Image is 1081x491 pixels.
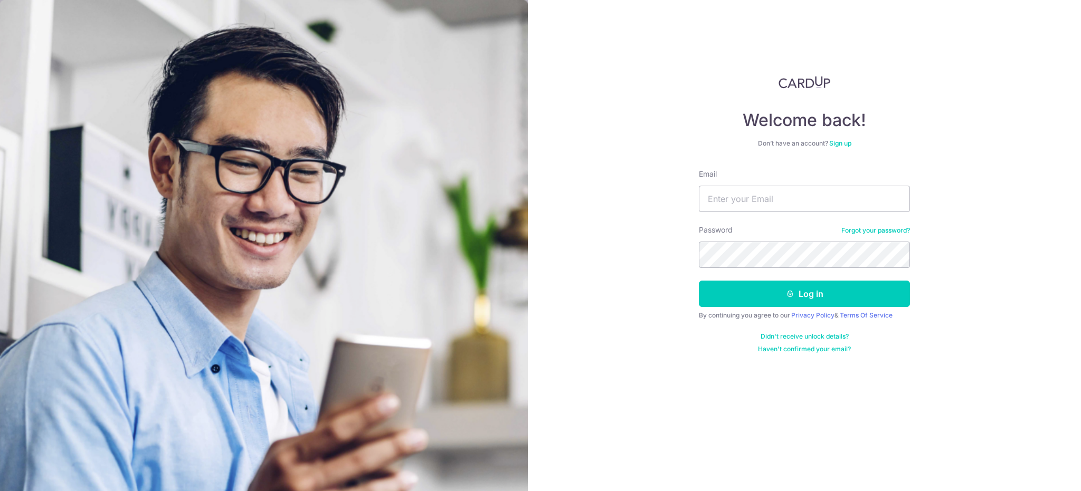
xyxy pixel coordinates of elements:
button: Log in [699,281,910,307]
div: By continuing you agree to our & [699,311,910,320]
a: Terms Of Service [840,311,893,319]
label: Email [699,169,717,179]
img: CardUp Logo [779,76,830,89]
a: Didn't receive unlock details? [761,332,849,341]
a: Sign up [829,139,851,147]
div: Don’t have an account? [699,139,910,148]
a: Privacy Policy [791,311,835,319]
input: Enter your Email [699,186,910,212]
label: Password [699,225,733,235]
h4: Welcome back! [699,110,910,131]
a: Forgot your password? [841,226,910,235]
a: Haven't confirmed your email? [758,345,851,353]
